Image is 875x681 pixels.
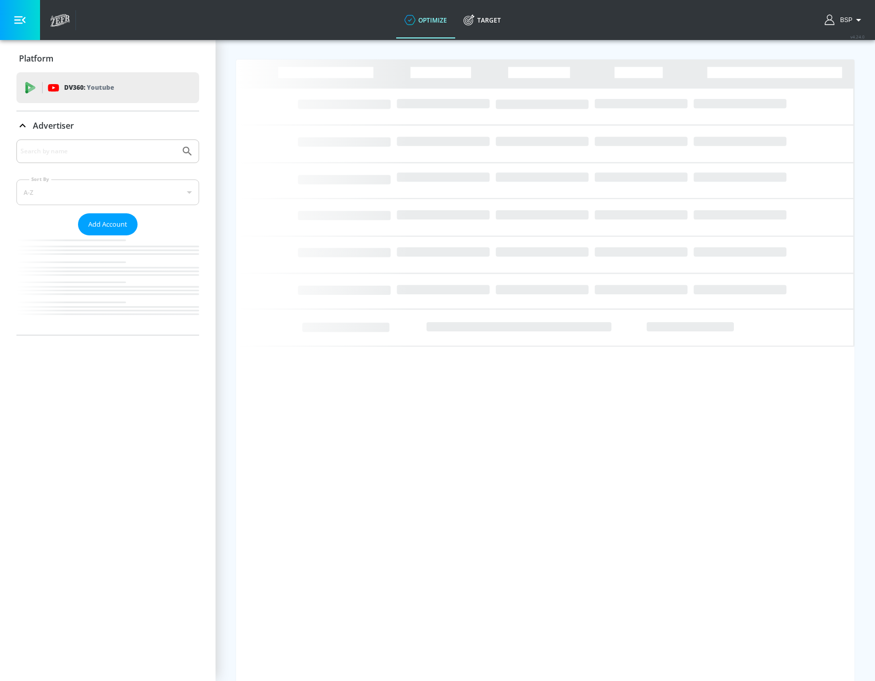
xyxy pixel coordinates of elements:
[836,16,852,24] span: login as: bsp_linking@zefr.com
[78,213,138,235] button: Add Account
[88,218,127,230] span: Add Account
[16,179,199,205] div: A-Z
[825,14,865,26] button: BSP
[16,44,199,73] div: Platform
[16,139,199,335] div: Advertiser
[396,2,455,38] a: optimize
[16,111,199,140] div: Advertiser
[87,82,114,93] p: Youtube
[21,145,176,158] input: Search by name
[16,72,199,103] div: DV360: Youtube
[850,34,865,39] span: v 4.24.0
[29,176,51,183] label: Sort By
[19,53,53,64] p: Platform
[16,235,199,335] nav: list of Advertiser
[64,82,114,93] p: DV360:
[455,2,509,38] a: Target
[33,120,74,131] p: Advertiser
